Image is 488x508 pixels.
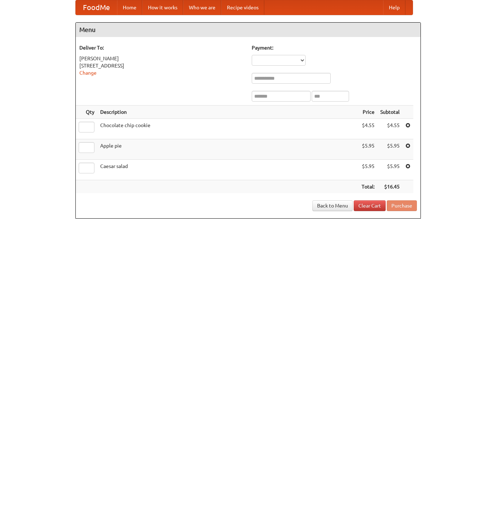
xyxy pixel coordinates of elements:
[79,55,245,62] div: [PERSON_NAME]
[97,106,359,119] th: Description
[377,106,403,119] th: Subtotal
[377,160,403,180] td: $5.95
[76,23,420,37] h4: Menu
[359,180,377,194] th: Total:
[79,62,245,69] div: [STREET_ADDRESS]
[359,106,377,119] th: Price
[359,139,377,160] td: $5.95
[312,200,353,211] a: Back to Menu
[97,139,359,160] td: Apple pie
[76,106,97,119] th: Qty
[76,0,117,15] a: FoodMe
[142,0,183,15] a: How it works
[359,160,377,180] td: $5.95
[377,139,403,160] td: $5.95
[97,119,359,139] td: Chocolate chip cookie
[354,200,386,211] a: Clear Cart
[79,44,245,51] h5: Deliver To:
[377,119,403,139] td: $4.55
[383,0,405,15] a: Help
[97,160,359,180] td: Caesar salad
[252,44,417,51] h5: Payment:
[359,119,377,139] td: $4.55
[117,0,142,15] a: Home
[387,200,417,211] button: Purchase
[183,0,221,15] a: Who we are
[79,70,97,76] a: Change
[377,180,403,194] th: $16.45
[221,0,264,15] a: Recipe videos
